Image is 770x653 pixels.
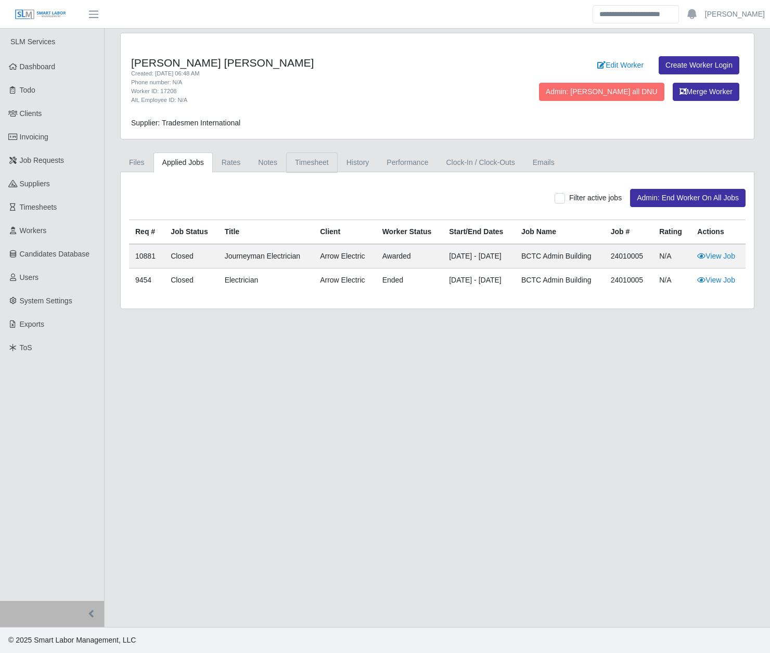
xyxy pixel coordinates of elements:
[164,220,218,245] th: Job Status
[129,244,164,268] td: 10881
[20,180,50,188] span: Suppliers
[20,273,39,281] span: Users
[378,152,437,173] a: Performance
[443,268,515,292] td: [DATE] - [DATE]
[249,152,286,173] a: Notes
[15,9,67,20] img: SLM Logo
[314,268,376,292] td: Arrow Electric
[376,268,443,292] td: ended
[20,226,47,235] span: Workers
[20,133,48,141] span: Invoicing
[705,9,765,20] a: [PERSON_NAME]
[131,119,240,127] span: Supplier: Tradesmen International
[213,152,250,173] a: Rates
[630,189,746,207] button: Admin: End Worker On All Jobs
[20,109,42,118] span: Clients
[443,244,515,268] td: [DATE] - [DATE]
[131,78,482,87] div: Phone number: N/A
[605,244,653,268] td: 24010005
[605,220,653,245] th: Job #
[153,152,213,173] a: Applied Jobs
[653,220,691,245] th: Rating
[697,276,735,284] a: View Job
[129,268,164,292] td: 9454
[20,343,32,352] span: ToS
[164,244,218,268] td: Closed
[164,268,218,292] td: Closed
[569,194,622,202] span: Filter active jobs
[593,5,679,23] input: Search
[697,252,735,260] a: View Job
[20,297,72,305] span: System Settings
[131,56,482,69] h4: [PERSON_NAME] [PERSON_NAME]
[376,244,443,268] td: awarded
[219,220,314,245] th: Title
[653,244,691,268] td: N/A
[691,220,746,245] th: Actions
[20,86,35,94] span: Todo
[286,152,338,173] a: Timesheet
[314,220,376,245] th: Client
[131,96,482,105] div: Alt. Employee ID: N/A
[443,220,515,245] th: Start/End Dates
[20,156,65,164] span: Job Requests
[20,250,90,258] span: Candidates Database
[673,83,739,101] button: Merge Worker
[539,83,664,101] button: Admin: [PERSON_NAME] all DNU
[437,152,523,173] a: Clock-In / Clock-Outs
[376,220,443,245] th: Worker Status
[605,268,653,292] td: 24010005
[120,152,153,173] a: Files
[219,268,314,292] td: Electrician
[20,203,57,211] span: Timesheets
[659,56,739,74] a: Create Worker Login
[314,244,376,268] td: Arrow Electric
[515,268,605,292] td: BCTC Admin Building
[515,220,605,245] th: Job Name
[131,69,482,78] div: Created: [DATE] 06:48 AM
[591,56,650,74] a: Edit Worker
[515,244,605,268] td: BCTC Admin Building
[20,320,44,328] span: Exports
[10,37,55,46] span: SLM Services
[338,152,378,173] a: History
[129,220,164,245] th: Req #
[219,244,314,268] td: Journeyman Electrician
[653,268,691,292] td: N/A
[524,152,563,173] a: Emails
[20,62,56,71] span: Dashboard
[131,87,482,96] div: Worker ID: 17208
[8,636,136,644] span: © 2025 Smart Labor Management, LLC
